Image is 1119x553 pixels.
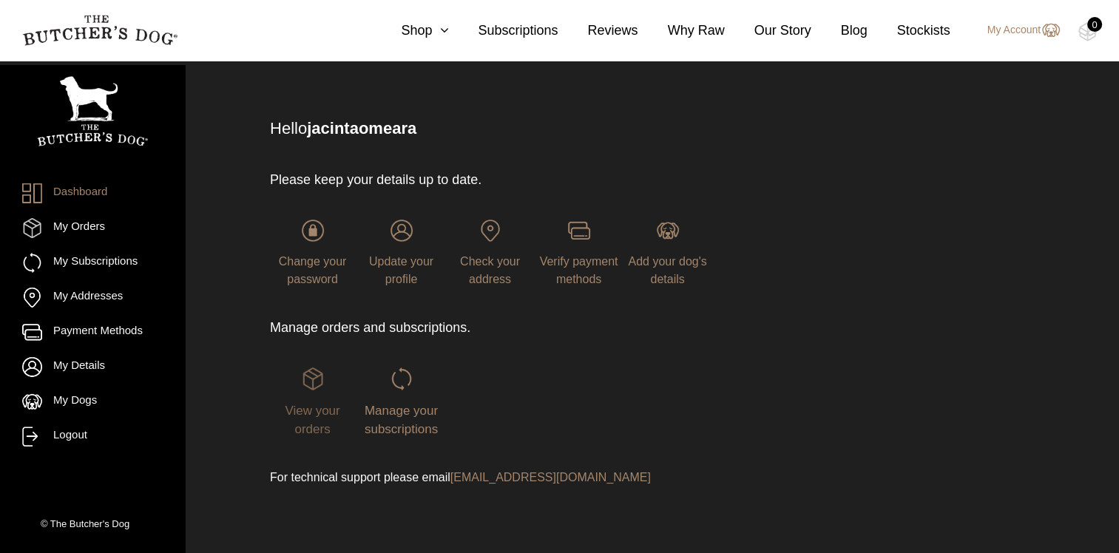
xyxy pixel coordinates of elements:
a: Update your profile [359,220,444,285]
strong: jacintaomeara [307,119,416,138]
img: login-TBD_Payments.png [568,220,590,242]
a: My Details [22,357,163,377]
a: My Addresses [22,288,163,308]
img: login-TBD_Address.png [479,220,501,242]
span: View your orders [285,404,339,437]
img: login-TBD_Dog.png [657,220,679,242]
img: login-TBD_Profile.png [391,220,413,242]
a: My Subscriptions [22,253,163,273]
span: Verify payment methods [540,255,618,285]
p: Hello [270,116,999,140]
a: Change your password [270,220,355,285]
a: Check your address [447,220,533,285]
a: My Orders [22,218,163,238]
span: Change your password [279,255,347,285]
span: Manage your subscriptions [365,404,438,437]
a: Logout [22,427,163,447]
a: Subscriptions [448,21,558,41]
img: login-TBD_Orders_Hover.png [302,367,324,390]
p: Please keep your details up to date. [270,170,737,190]
p: Manage orders and subscriptions. [270,318,737,338]
a: Stockists [868,21,950,41]
a: My Dogs [22,392,163,412]
a: Payment Methods [22,322,163,342]
a: Add your dog's details [625,220,710,285]
img: login-TBD_Subscriptions.png [391,367,413,390]
a: My Account [973,21,1060,39]
a: Manage your subscriptions [359,367,444,435]
a: Our Story [725,21,811,41]
a: Reviews [558,21,638,41]
a: Verify payment methods [536,220,621,285]
span: Update your profile [369,255,433,285]
a: Dashboard [22,183,163,203]
img: TBD_Cart-Empty.png [1078,22,1097,41]
a: [EMAIL_ADDRESS][DOMAIN_NAME] [450,471,651,484]
img: TBD_Portrait_Logo_White.png [37,76,148,146]
p: For technical support please email [270,469,737,486]
a: Why Raw [638,21,725,41]
span: Check your address [460,255,520,285]
div: 0 [1087,17,1102,32]
span: Add your dog's details [628,255,706,285]
a: View your orders [270,367,355,435]
img: login-TBD_Password.png [302,220,324,242]
a: Blog [811,21,868,41]
a: Shop [371,21,448,41]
